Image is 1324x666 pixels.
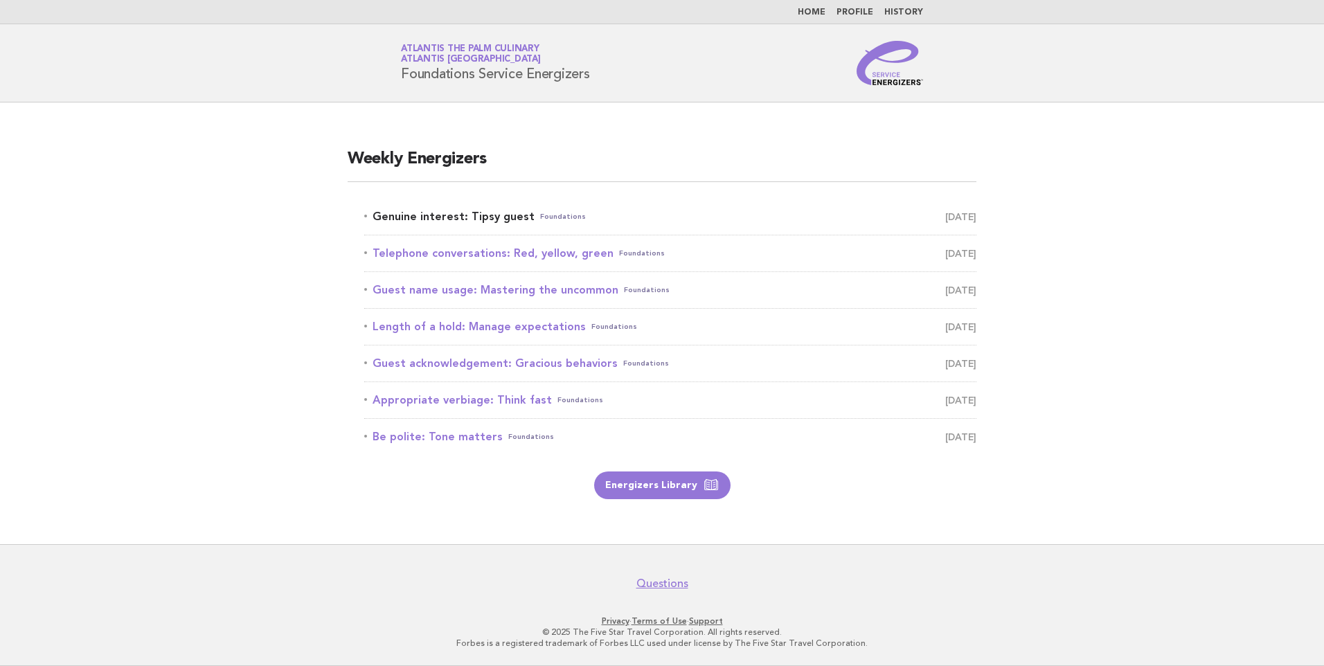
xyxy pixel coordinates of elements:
[837,8,873,17] a: Profile
[945,207,976,226] span: [DATE]
[238,615,1086,627] p: · ·
[540,207,586,226] span: Foundations
[591,317,637,336] span: Foundations
[945,354,976,373] span: [DATE]
[689,616,723,626] a: Support
[401,44,541,64] a: Atlantis The Palm CulinaryAtlantis [GEOGRAPHIC_DATA]
[602,616,629,626] a: Privacy
[364,244,976,263] a: Telephone conversations: Red, yellow, greenFoundations [DATE]
[364,207,976,226] a: Genuine interest: Tipsy guestFoundations [DATE]
[364,390,976,410] a: Appropriate verbiage: Think fastFoundations [DATE]
[238,638,1086,649] p: Forbes is a registered trademark of Forbes LLC used under license by The Five Star Travel Corpora...
[557,390,603,410] span: Foundations
[798,8,825,17] a: Home
[238,627,1086,638] p: © 2025 The Five Star Travel Corporation. All rights reserved.
[945,244,976,263] span: [DATE]
[624,280,670,300] span: Foundations
[348,148,976,182] h2: Weekly Energizers
[884,8,923,17] a: History
[623,354,669,373] span: Foundations
[508,427,554,447] span: Foundations
[364,280,976,300] a: Guest name usage: Mastering the uncommonFoundations [DATE]
[857,41,923,85] img: Service Energizers
[364,427,976,447] a: Be polite: Tone mattersFoundations [DATE]
[945,280,976,300] span: [DATE]
[401,55,541,64] span: Atlantis [GEOGRAPHIC_DATA]
[945,317,976,336] span: [DATE]
[632,616,687,626] a: Terms of Use
[619,244,665,263] span: Foundations
[401,45,590,81] h1: Foundations Service Energizers
[636,577,688,591] a: Questions
[945,390,976,410] span: [DATE]
[364,354,976,373] a: Guest acknowledgement: Gracious behaviorsFoundations [DATE]
[594,471,731,499] a: Energizers Library
[945,427,976,447] span: [DATE]
[364,317,976,336] a: Length of a hold: Manage expectationsFoundations [DATE]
